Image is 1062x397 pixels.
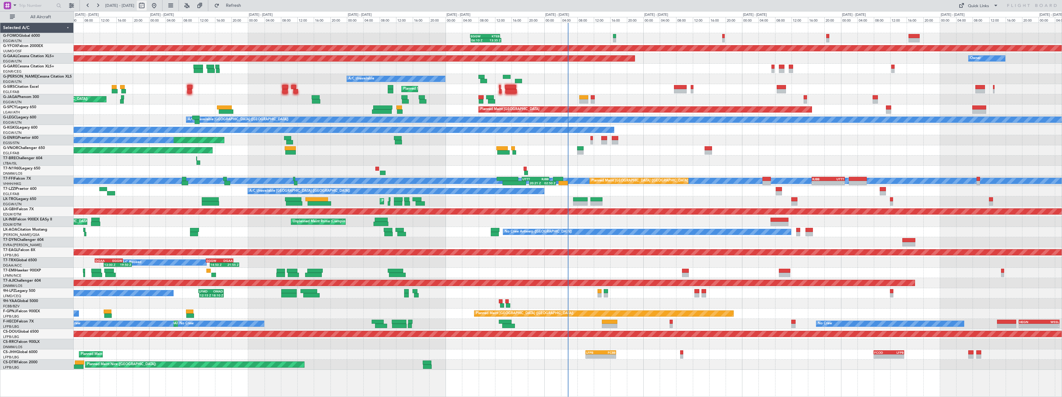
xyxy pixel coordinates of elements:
a: G-YFOXFalcon 2000EX [3,44,43,48]
span: T7-FFI [3,177,14,181]
div: RJBB [812,177,828,181]
a: G-JAGAPhenom 300 [3,95,39,99]
span: CS-JHH [3,350,16,354]
span: T7-AJI [3,279,14,283]
div: - [828,181,844,185]
div: FCBB [601,351,615,354]
span: T7-TRX [3,258,16,262]
div: 04:00 [660,17,676,23]
a: G-GAALCessna Citation XLS+ [3,54,54,58]
div: A/C Unavailable [348,74,374,83]
a: G-KGKGLegacy 600 [3,126,37,130]
a: EGGW/LTN [3,202,22,207]
a: LFMN/NCE [3,273,21,278]
div: HEGN [1019,320,1039,324]
a: G-FOMOGlobal 6000 [3,34,40,38]
div: - [889,355,904,358]
div: Planned Maint [GEOGRAPHIC_DATA] ([GEOGRAPHIC_DATA]) [29,217,127,226]
div: WSSL [1039,320,1059,324]
div: [DATE] - [DATE] [743,12,767,18]
div: 21:55 Z [225,263,239,267]
div: 13:00 Z [104,263,118,267]
div: LFPB [586,351,601,354]
div: DGAA [95,259,109,263]
a: EGGW/LTN [3,39,22,43]
span: G-SIRS [3,85,15,89]
div: 12:15 Z [200,293,212,297]
a: EGSS/STN [3,141,19,145]
a: LX-GBHFalcon 7X [3,207,34,211]
a: CS-JHHGlobal 6000 [3,350,37,354]
span: G-ENRG [3,136,18,140]
div: 00:00 [742,17,758,23]
button: Quick Links [956,1,1001,11]
span: G-FOMO [3,34,19,38]
span: T7-EMI [3,269,15,272]
div: 16:00 [512,17,528,23]
div: Planned Maint [GEOGRAPHIC_DATA] ([GEOGRAPHIC_DATA]) [476,309,573,318]
span: LX-GBH [3,207,17,211]
div: 16:00 [116,17,133,23]
a: LFPB/LBG [3,355,19,360]
a: EGGW/LTN [3,100,22,105]
div: - [874,355,889,358]
div: 08:00 [775,17,792,23]
div: 18:10 Z [212,293,223,297]
a: DNMM/LOS [3,171,22,176]
a: LFPB/LBG [3,314,19,319]
div: 20:00 [627,17,643,23]
a: T7-BREChallenger 604 [3,156,42,160]
a: G-GARECessna Citation XLS+ [3,65,54,68]
button: All Aircraft [7,12,67,22]
a: EGGW/LTN [3,59,22,64]
a: VHHH/HKG [3,181,21,186]
div: [DATE] - [DATE] [75,12,99,18]
div: EGGW [471,34,485,38]
div: [DATE] - [DATE] [644,12,668,18]
span: G-KGKG [3,126,18,130]
div: 04:00 [462,17,478,23]
a: LX-AOACitation Mustang [3,228,47,232]
a: T7-TRXGlobal 6500 [3,258,37,262]
a: G-SIRSCitation Excel [3,85,39,89]
div: 12:00 [297,17,314,23]
a: EGLF/FAB [3,151,19,156]
a: T7-DYNChallenger 604 [3,238,44,242]
div: EGGW [206,259,220,263]
div: Planned Maint [GEOGRAPHIC_DATA] ([GEOGRAPHIC_DATA]) [591,176,689,186]
a: T7-EMIHawker 900XP [3,269,41,272]
span: G-GAAL [3,54,17,58]
a: LFPB/LBG [3,253,19,258]
span: LX-AOA [3,228,17,232]
div: Owner [970,54,981,63]
div: 14:50 Z [210,263,224,267]
div: 04:00 [857,17,874,23]
span: CS-DTR [3,361,16,364]
a: CS-DOUGlobal 6500 [3,330,39,334]
div: UTTT [828,177,844,181]
div: [DATE] - [DATE] [842,12,866,18]
div: Planned Maint Nice ([GEOGRAPHIC_DATA]) [87,360,156,369]
a: CS-RRCFalcon 900LX [3,340,40,344]
div: 04:00 [265,17,281,23]
span: F-GPNJ [3,309,16,313]
div: - [586,355,601,358]
div: 16:00 [413,17,429,23]
a: 9H-LPZLegacy 500 [3,289,35,293]
a: EDLW/DTM [3,212,21,217]
div: 12:00 [199,17,215,23]
div: 20:00 [1022,17,1038,23]
div: 20:00 [528,17,544,23]
a: DGAA/ACC [3,263,22,268]
a: LFPB/LBG [3,324,19,329]
div: 12:00 [100,17,116,23]
span: T7-DYN [3,238,17,242]
div: 04:00 [363,17,380,23]
div: OMAD [211,289,223,293]
div: [DATE] - [DATE] [348,12,372,18]
div: 04:00 [956,17,973,23]
div: 20:00 [133,17,149,23]
span: CS-DOU [3,330,18,334]
div: 08:00 [83,17,100,23]
div: 06:10 Z [471,38,486,42]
